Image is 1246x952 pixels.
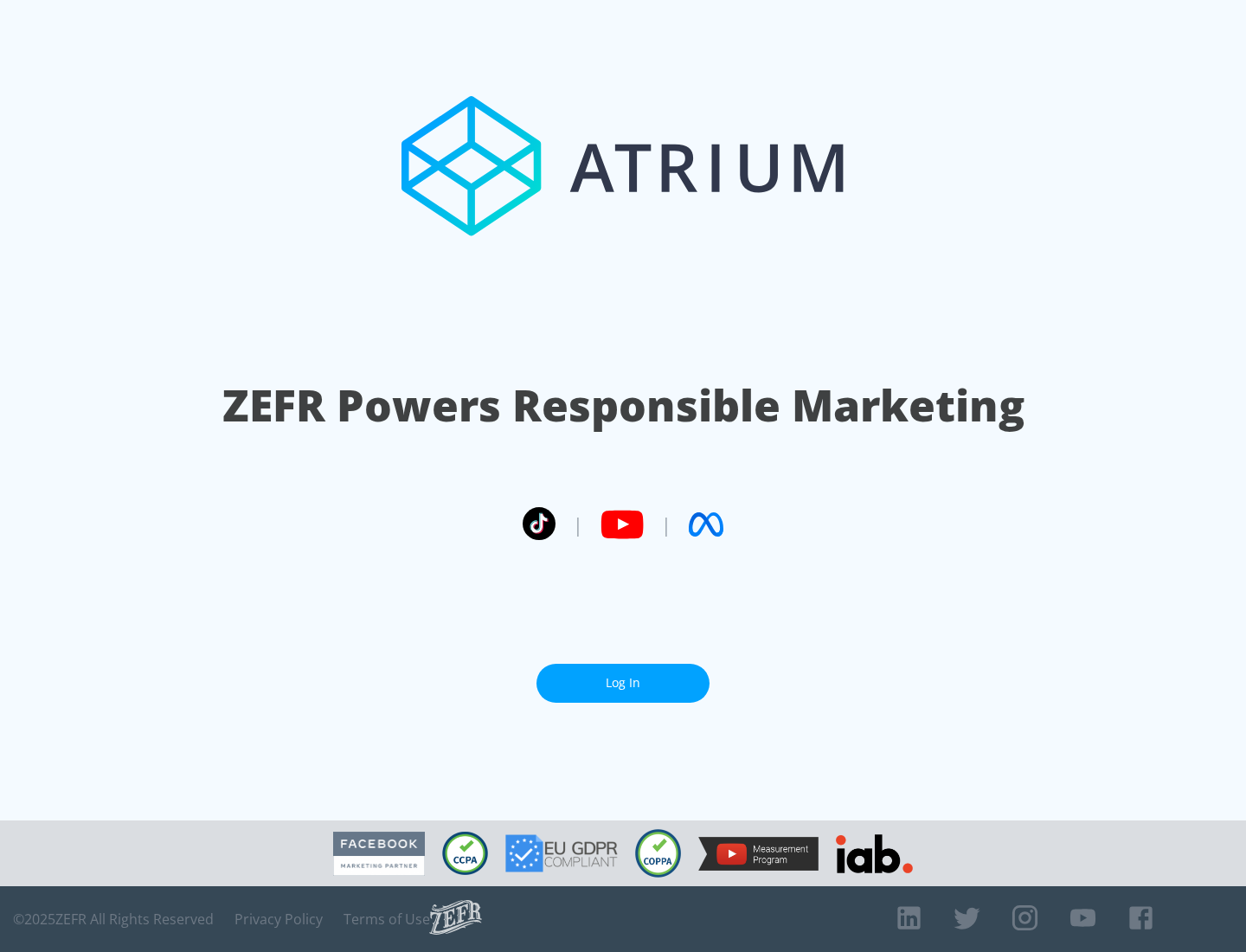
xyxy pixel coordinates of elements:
img: COPPA Compliant [635,829,681,878]
img: CCPA Compliant [442,832,488,875]
span: © 2025 ZEFR All Rights Reserved [13,910,214,928]
img: YouTube Measurement Program [698,837,819,871]
h1: ZEFR Powers Responsible Marketing [222,376,1024,435]
span: | [661,511,671,537]
img: IAB [836,834,913,873]
a: Terms of Use [344,910,430,928]
a: Log In [536,664,710,703]
img: Facebook Marketing Partner [333,832,425,876]
img: GDPR Compliant [505,834,618,872]
a: Privacy Policy [234,910,323,928]
span: | [573,511,583,537]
